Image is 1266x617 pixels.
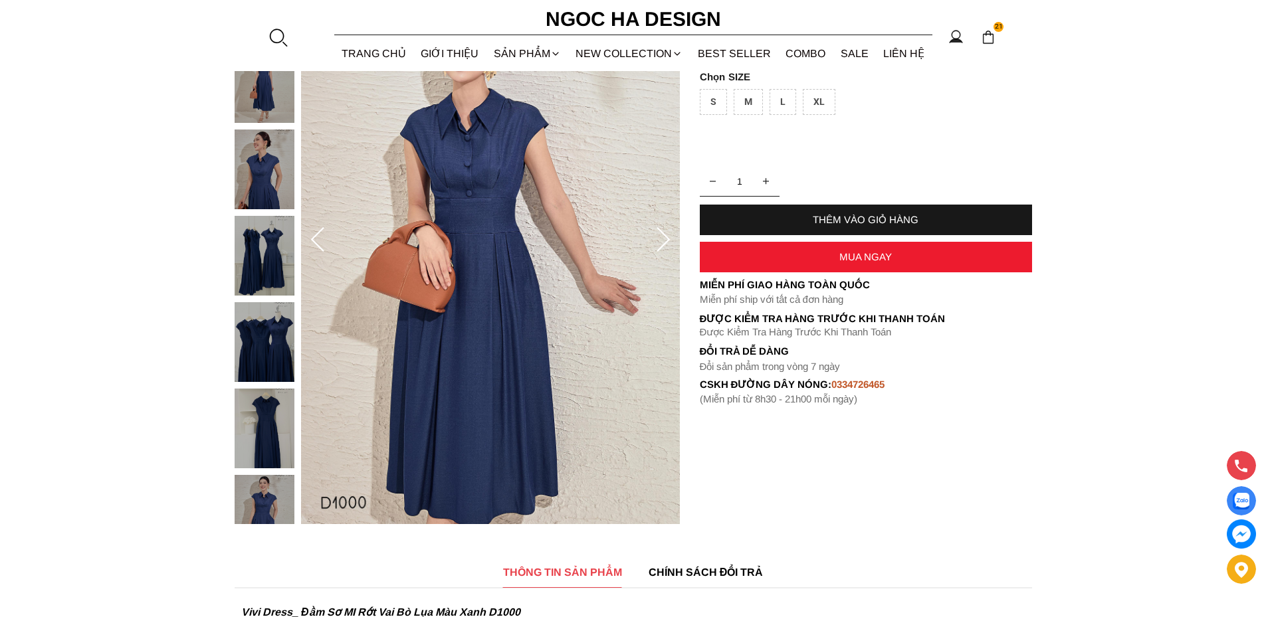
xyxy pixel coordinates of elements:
[235,389,294,468] img: Vivi Dress_ Đầm Sơ Mi Rớt Vai Bò Lụa Màu Xanh D1000_mini_5
[1233,493,1249,509] img: Display image
[734,89,763,115] div: M
[700,361,841,372] font: Đổi sản phẩm trong vòng 7 ngày
[700,89,727,115] div: S
[503,564,622,580] span: THÔNG TIN SẢN PHẨM
[235,130,294,209] img: Vivi Dress_ Đầm Sơ Mi Rớt Vai Bò Lụa Màu Xanh D1000_mini_2
[486,36,569,71] div: SẢN PHẨM
[235,475,294,555] img: Vivi Dress_ Đầm Sơ Mi Rớt Vai Bò Lụa Màu Xanh D1000_mini_6
[534,3,733,35] a: Ngoc Ha Design
[700,393,857,404] font: (Miễn phí từ 8h30 - 21h00 mỗi ngày)
[700,214,1032,225] div: THÊM VÀO GIỎ HÀNG
[690,36,779,71] a: BEST SELLER
[803,89,835,115] div: XL
[1227,486,1256,515] a: Display image
[700,313,1032,325] p: Được Kiểm Tra Hàng Trước Khi Thanh Toán
[981,30,996,44] img: img-CART-ICON-ksit0nf1
[700,379,832,390] font: cskh đường dây nóng:
[770,89,796,115] div: L
[778,36,833,71] a: Combo
[833,36,877,71] a: SALE
[649,564,764,580] span: CHÍNH SÁCH ĐỔI TRẢ
[568,36,690,71] a: NEW COLLECTION
[235,43,294,123] img: Vivi Dress_ Đầm Sơ Mi Rớt Vai Bò Lụa Màu Xanh D1000_mini_1
[700,294,843,305] font: Miễn phí ship với tất cả đơn hàng
[700,71,1032,82] p: SIZE
[413,36,486,71] a: GIỚI THIỆU
[700,168,780,195] input: Quantity input
[994,22,1004,33] span: 21
[700,279,870,290] font: Miễn phí giao hàng toàn quốc
[700,326,1032,338] p: Được Kiểm Tra Hàng Trước Khi Thanh Toán
[700,251,1032,262] div: MUA NGAY
[700,345,1032,357] h6: Đổi trả dễ dàng
[334,36,414,71] a: TRANG CHỦ
[831,379,885,390] font: 0334726465
[235,216,294,296] img: Vivi Dress_ Đầm Sơ Mi Rớt Vai Bò Lụa Màu Xanh D1000_mini_3
[1227,519,1256,549] a: messenger
[235,302,294,382] img: Vivi Dress_ Đầm Sơ Mi Rớt Vai Bò Lụa Màu Xanh D1000_mini_4
[876,36,932,71] a: LIÊN HỆ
